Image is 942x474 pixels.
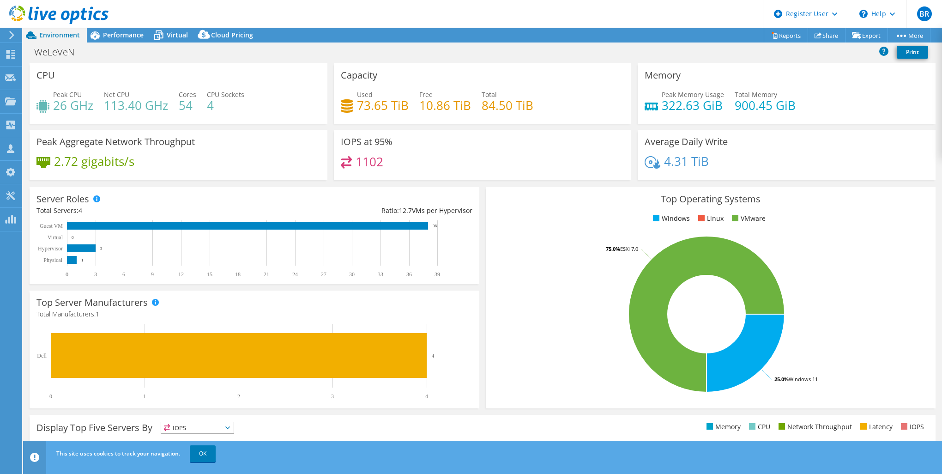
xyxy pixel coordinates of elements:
[39,30,80,39] span: Environment
[207,100,244,110] h4: 4
[56,450,180,457] span: This site uses cookies to track your navigation.
[30,47,89,57] h1: WeLeVeN
[432,353,435,359] text: 4
[235,271,241,278] text: 18
[858,422,893,432] li: Latency
[104,100,168,110] h4: 113.40 GHz
[72,235,74,240] text: 0
[211,30,253,39] span: Cloud Pricing
[399,206,412,215] span: 12.7
[406,271,412,278] text: 36
[696,213,724,224] li: Linux
[81,258,84,262] text: 1
[104,90,129,99] span: Net CPU
[66,271,68,278] text: 0
[122,271,125,278] text: 6
[349,271,355,278] text: 30
[237,393,240,400] text: 2
[606,245,620,252] tspan: 75.0%
[357,100,409,110] h4: 73.65 TiB
[178,271,184,278] text: 12
[730,213,766,224] li: VMware
[888,28,930,43] a: More
[36,206,254,216] div: Total Servers:
[789,376,818,383] tspan: Windows 11
[264,271,269,278] text: 21
[645,137,728,147] h3: Average Daily Write
[357,90,373,99] span: Used
[100,246,103,251] text: 3
[254,206,472,216] div: Ratio: VMs per Hypervisor
[78,206,82,215] span: 4
[776,422,852,432] li: Network Throughput
[36,298,148,308] h3: Top Server Manufacturers
[96,310,99,318] span: 1
[53,90,82,99] span: Peak CPU
[435,271,440,278] text: 39
[433,224,437,228] text: 38
[167,30,188,39] span: Virtual
[179,90,196,99] span: Cores
[808,28,845,43] a: Share
[735,100,796,110] h4: 900.45 GiB
[40,223,63,229] text: Guest VM
[378,271,383,278] text: 33
[425,393,428,400] text: 4
[774,376,789,383] tspan: 25.0%
[207,271,212,278] text: 15
[747,422,770,432] li: CPU
[94,271,97,278] text: 3
[207,90,244,99] span: CPU Sockets
[859,10,868,18] svg: \n
[161,422,234,433] span: IOPS
[36,137,195,147] h3: Peak Aggregate Network Throughput
[53,100,93,110] h4: 26 GHz
[845,28,888,43] a: Export
[38,245,63,252] text: Hypervisor
[37,352,47,359] text: Dell
[662,100,724,110] h4: 322.63 GiB
[482,90,497,99] span: Total
[54,156,134,166] h4: 2.72 gigabits/s
[482,100,533,110] h4: 84.50 TiB
[356,157,383,167] h4: 1102
[897,46,928,59] a: Print
[651,213,690,224] li: Windows
[620,245,638,252] tspan: ESXi 7.0
[704,422,741,432] li: Memory
[764,28,808,43] a: Reports
[179,100,196,110] h4: 54
[493,194,929,204] h3: Top Operating Systems
[419,90,433,99] span: Free
[341,137,392,147] h3: IOPS at 95%
[292,271,298,278] text: 24
[664,156,709,166] h4: 4.31 TiB
[43,257,62,263] text: Physical
[36,70,55,80] h3: CPU
[49,393,52,400] text: 0
[419,100,471,110] h4: 10.86 TiB
[917,6,932,21] span: BR
[151,271,154,278] text: 9
[103,30,144,39] span: Performance
[36,194,89,204] h3: Server Roles
[143,393,146,400] text: 1
[331,393,334,400] text: 3
[321,271,326,278] text: 27
[341,70,377,80] h3: Capacity
[662,90,724,99] span: Peak Memory Usage
[735,90,777,99] span: Total Memory
[36,309,472,319] h4: Total Manufacturers:
[645,70,681,80] h3: Memory
[48,234,63,241] text: Virtual
[899,422,924,432] li: IOPS
[190,445,216,462] a: OK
